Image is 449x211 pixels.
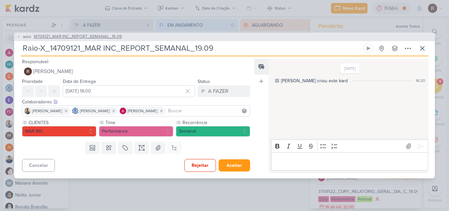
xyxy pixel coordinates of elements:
[17,34,122,40] button: IM155 14709121_MAR INC_REPORT_SEMANAL_19.09
[32,108,62,114] span: [PERSON_NAME]
[22,79,43,84] label: Prioridade
[28,119,96,126] label: CLIENTES
[22,98,250,105] div: Colaboradores
[271,140,428,152] div: Editor toolbar
[21,42,361,54] input: Kard Sem Título
[72,108,79,114] img: Caroline Traven De Andrade
[105,119,173,126] label: Time
[22,35,32,40] span: IM155
[63,85,195,97] input: Select a date
[34,34,122,40] span: 14709121_MAR INC_REPORT_SEMANAL_19.09
[416,78,425,84] div: 16:20
[33,67,73,75] span: [PERSON_NAME]
[120,108,126,114] img: Alessandra Gomes
[281,77,348,84] div: [PERSON_NAME] criou este kard
[22,126,96,137] button: MAR INC
[24,108,31,114] img: Iara Santos
[198,79,210,84] label: Status
[219,159,250,171] button: Aceitar
[24,67,32,75] img: Rafael Dornelles
[63,79,96,84] label: Data de Entrega
[184,159,216,172] button: Rejeitar
[208,87,228,95] div: A FAZER
[22,66,250,77] button: [PERSON_NAME]
[366,46,371,51] div: Ligar relógio
[182,119,250,126] label: Recorrência
[176,126,250,137] button: Semanal
[128,108,157,114] span: [PERSON_NAME]
[80,108,110,114] span: [PERSON_NAME]
[22,159,55,172] button: Cancelar
[167,107,248,115] input: Buscar
[198,85,250,97] button: A FAZER
[271,152,428,171] div: Editor editing area: main
[99,126,173,137] button: Performance
[22,59,48,65] label: Responsável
